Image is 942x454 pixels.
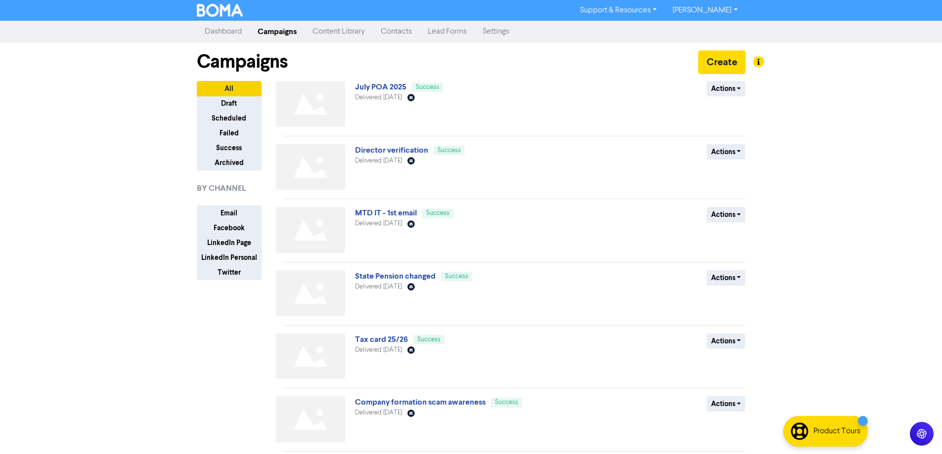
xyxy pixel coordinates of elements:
[355,220,402,227] span: Delivered [DATE]
[355,82,406,92] a: July POA 2025
[475,22,517,41] a: Settings
[416,84,439,90] span: Success
[355,284,402,290] span: Delivered [DATE]
[197,22,250,41] a: Dashboard
[417,336,441,343] span: Success
[197,125,262,141] button: Failed
[893,407,942,454] iframe: Chat Widget
[197,140,262,156] button: Success
[355,271,436,281] a: State Pension changed
[355,145,428,155] a: Director verification
[707,144,746,160] button: Actions
[707,333,746,349] button: Actions
[197,265,262,280] button: Twitter
[250,22,305,41] a: Campaigns
[197,4,243,17] img: BOMA Logo
[355,158,402,164] span: Delivered [DATE]
[698,50,746,74] button: Create
[276,270,345,316] img: Not found
[197,220,262,236] button: Facebook
[438,147,461,154] span: Success
[197,155,262,170] button: Archived
[355,334,408,344] a: Tax card 25/26
[707,81,746,96] button: Actions
[197,96,262,111] button: Draft
[355,347,402,353] span: Delivered [DATE]
[355,94,402,101] span: Delivered [DATE]
[276,81,345,127] img: Not found
[355,410,402,416] span: Delivered [DATE]
[197,50,288,73] h1: Campaigns
[305,22,373,41] a: Content Library
[276,207,345,253] img: Not found
[197,235,262,250] button: LinkedIn Page
[426,210,449,216] span: Success
[707,270,746,286] button: Actions
[276,396,345,442] img: Not found
[572,2,665,18] a: Support & Resources
[373,22,420,41] a: Contacts
[197,250,262,265] button: LinkedIn Personal
[197,81,262,96] button: All
[707,207,746,222] button: Actions
[197,206,262,221] button: Email
[420,22,475,41] a: Lead Forms
[197,182,246,194] span: BY CHANNEL
[276,144,345,190] img: Not found
[276,333,345,379] img: Not found
[197,111,262,126] button: Scheduled
[355,397,486,407] a: Company formation scam awareness
[707,396,746,412] button: Actions
[445,273,468,280] span: Success
[355,208,417,218] a: MTD IT - 1st email
[665,2,745,18] a: [PERSON_NAME]
[495,399,518,406] span: Success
